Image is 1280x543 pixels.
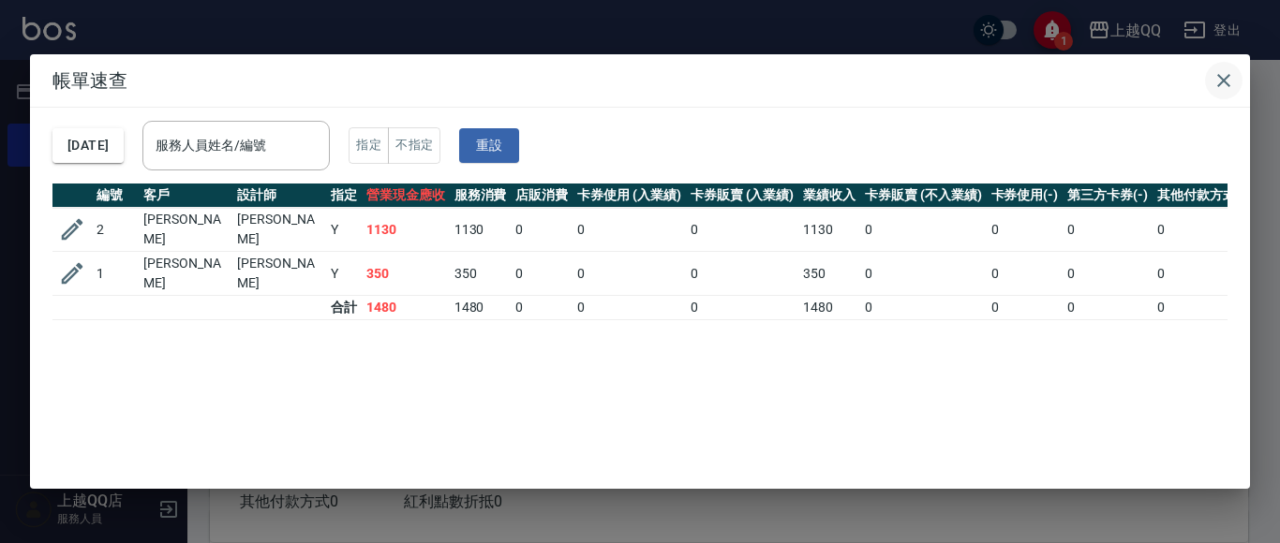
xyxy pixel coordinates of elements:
[388,127,440,164] button: 不指定
[326,183,362,208] th: 指定
[349,127,389,164] button: 指定
[232,208,326,252] td: [PERSON_NAME]
[511,252,573,296] td: 0
[1063,252,1153,296] td: 0
[686,252,799,296] td: 0
[573,252,686,296] td: 0
[139,252,232,296] td: [PERSON_NAME]
[798,252,860,296] td: 350
[139,208,232,252] td: [PERSON_NAME]
[686,296,799,320] td: 0
[573,208,686,252] td: 0
[987,183,1064,208] th: 卡券使用(-)
[232,183,326,208] th: 設計師
[573,183,686,208] th: 卡券使用 (入業績)
[450,208,512,252] td: 1130
[326,296,362,320] td: 合計
[450,252,512,296] td: 350
[987,252,1064,296] td: 0
[30,54,1250,107] h2: 帳單速查
[459,128,519,163] button: 重設
[362,296,450,320] td: 1480
[860,296,986,320] td: 0
[362,208,450,252] td: 1130
[987,296,1064,320] td: 0
[860,183,986,208] th: 卡券販賣 (不入業績)
[798,296,860,320] td: 1480
[860,208,986,252] td: 0
[326,252,362,296] td: Y
[362,183,450,208] th: 營業現金應收
[1153,208,1256,252] td: 0
[686,183,799,208] th: 卡券販賣 (入業績)
[686,208,799,252] td: 0
[860,252,986,296] td: 0
[511,208,573,252] td: 0
[798,208,860,252] td: 1130
[92,183,139,208] th: 編號
[326,208,362,252] td: Y
[92,252,139,296] td: 1
[1153,296,1256,320] td: 0
[1153,183,1256,208] th: 其他付款方式(-)
[232,252,326,296] td: [PERSON_NAME]
[52,128,124,163] button: [DATE]
[92,208,139,252] td: 2
[798,183,860,208] th: 業績收入
[1063,183,1153,208] th: 第三方卡券(-)
[1063,296,1153,320] td: 0
[511,183,573,208] th: 店販消費
[987,208,1064,252] td: 0
[450,183,512,208] th: 服務消費
[1063,208,1153,252] td: 0
[1153,252,1256,296] td: 0
[450,296,512,320] td: 1480
[139,183,232,208] th: 客戶
[511,296,573,320] td: 0
[362,252,450,296] td: 350
[573,296,686,320] td: 0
